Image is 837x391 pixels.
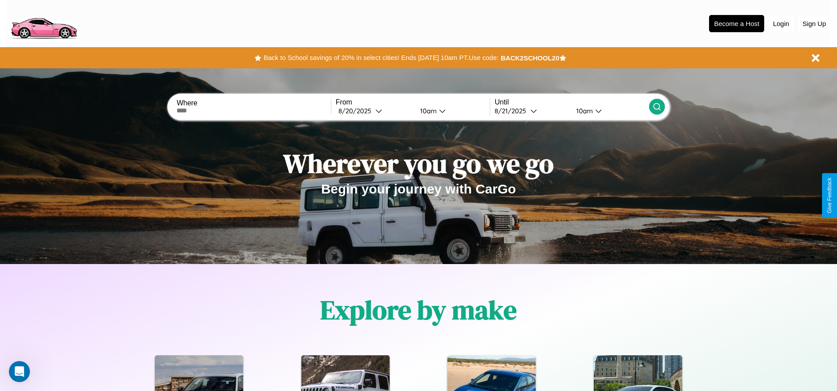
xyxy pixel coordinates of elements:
[336,98,490,106] label: From
[7,4,81,41] img: logo
[320,292,517,328] h1: Explore by make
[413,106,490,115] button: 10am
[495,107,530,115] div: 8 / 21 / 2025
[261,52,500,64] button: Back to School savings of 20% in select cities! Ends [DATE] 10am PT.Use code:
[826,178,833,213] div: Give Feedback
[709,15,764,32] button: Become a Host
[336,106,413,115] button: 8/20/2025
[495,98,649,106] label: Until
[9,361,30,382] iframe: Intercom live chat
[416,107,439,115] div: 10am
[501,54,559,62] b: BACK2SCHOOL20
[769,15,794,32] button: Login
[569,106,649,115] button: 10am
[338,107,375,115] div: 8 / 20 / 2025
[572,107,595,115] div: 10am
[176,99,330,107] label: Where
[798,15,830,32] button: Sign Up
